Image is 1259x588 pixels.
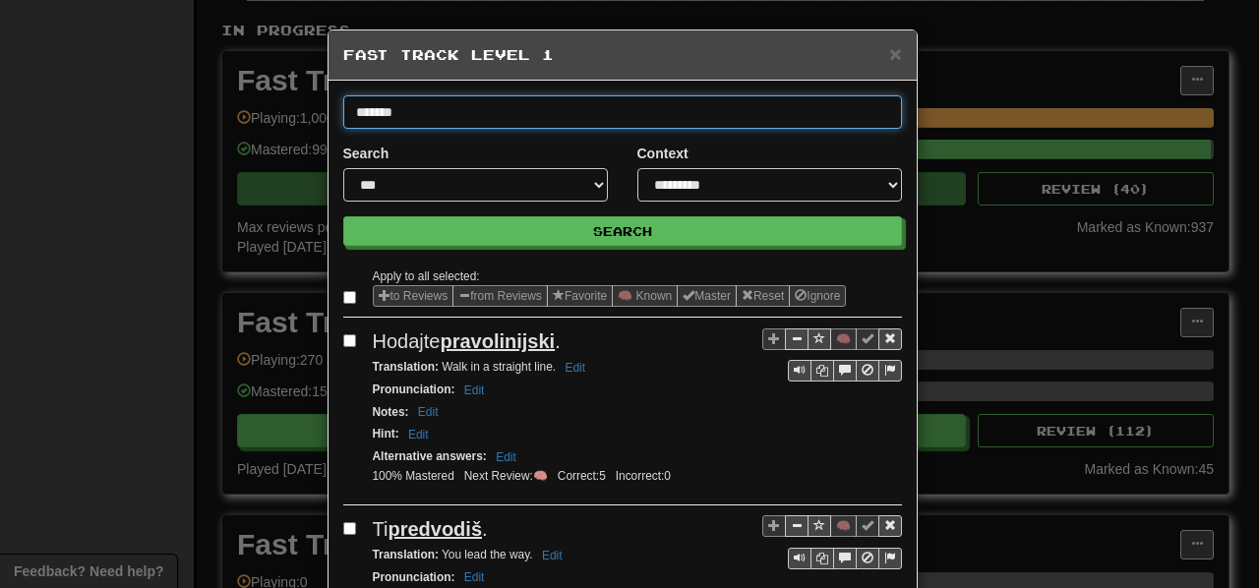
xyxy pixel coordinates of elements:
small: You lead the way. [373,548,569,561]
u: pravolinijski [440,330,555,352]
label: Search [343,144,390,163]
button: Edit [458,380,491,401]
strong: Translation : [373,360,439,374]
span: Hodajte . [373,330,561,352]
li: Correct: 5 [553,468,611,485]
button: Edit [490,446,522,468]
button: Edit [559,357,591,379]
button: Edit [536,545,569,566]
div: Sentence controls [762,327,902,382]
button: Ignore [789,285,846,307]
button: Favorite [547,285,613,307]
li: 100% Mastered [368,468,459,485]
strong: Translation : [373,548,439,561]
div: Sentence controls [762,515,902,569]
strong: Hint : [373,427,399,441]
li: Next Review: 🧠 [459,468,553,485]
div: Sentence controls [788,548,902,569]
div: Sentence controls [788,360,902,382]
h5: Fast Track Level 1 [343,45,902,65]
u: predvodiš [388,518,482,540]
button: Master [677,285,737,307]
div: Sentence options [373,285,847,307]
button: Edit [412,401,445,423]
button: Search [343,216,902,246]
button: 🧠 [830,515,857,537]
span: Ti . [373,518,488,540]
button: Reset [736,285,790,307]
small: Apply to all selected: [373,269,480,283]
button: 🧠 [830,328,857,350]
strong: Pronunciation : [373,570,455,584]
label: Context [637,144,689,163]
button: Edit [458,566,491,588]
button: from Reviews [452,285,548,307]
strong: Pronunciation : [373,382,455,396]
span: × [889,42,901,65]
small: Walk in a straight line. [373,360,592,374]
button: Close [889,43,901,64]
button: Edit [402,424,435,445]
strong: Notes : [373,405,409,419]
strong: Alternative answers : [373,449,487,463]
button: 🧠 Known [612,285,678,307]
button: to Reviews [373,285,454,307]
li: Incorrect: 0 [611,468,676,485]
